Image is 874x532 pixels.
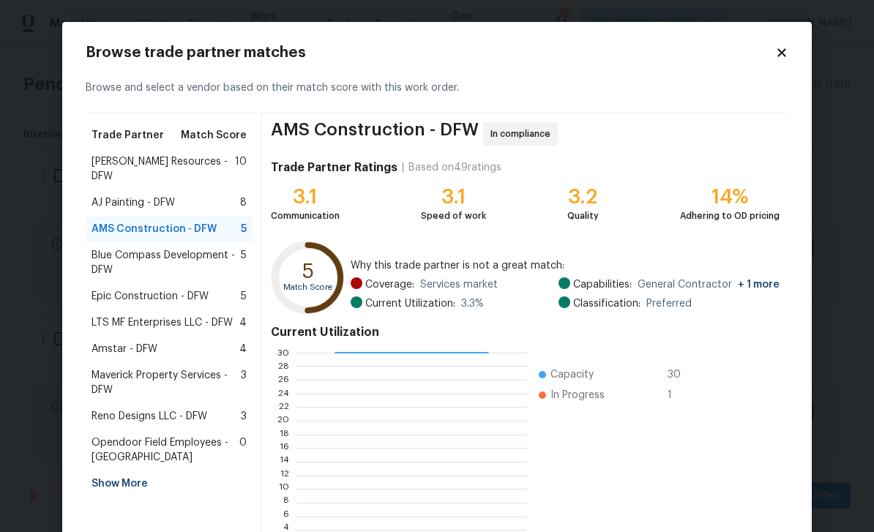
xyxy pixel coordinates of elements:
[280,430,289,439] text: 18
[278,375,289,384] text: 26
[668,388,691,402] span: 1
[738,280,780,290] span: + 1 more
[91,368,241,397] span: Maverick Property Services - DFW
[283,512,289,521] text: 6
[235,154,247,184] span: 10
[550,388,605,402] span: In Progress
[567,190,599,204] div: 3.2
[91,409,207,424] span: Reno Designs LLC - DFW
[490,127,556,141] span: In compliance
[271,209,340,223] div: Communication
[280,471,289,480] text: 12
[91,222,217,236] span: AMS Construction - DFW
[280,457,289,466] text: 14
[241,248,247,277] span: 5
[91,195,175,210] span: AJ Painting - DFW
[271,190,340,204] div: 3.1
[668,367,691,382] span: 30
[241,409,247,424] span: 3
[271,325,780,340] h4: Current Utilization
[550,367,594,382] span: Capacity
[421,190,486,204] div: 3.1
[271,122,479,146] span: AMS Construction - DFW
[365,296,455,311] span: Current Utilization:
[573,277,632,292] span: Capabilities:
[241,289,247,304] span: 5
[91,248,241,277] span: Blue Compass Development - DFW
[351,258,780,273] span: Why this trade partner is not a great match:
[279,484,289,493] text: 10
[421,209,486,223] div: Speed of work
[680,190,780,204] div: 14%
[365,277,414,292] span: Coverage:
[461,296,484,311] span: 3.3 %
[271,160,397,175] h4: Trade Partner Ratings
[86,63,788,113] div: Browse and select a vendor based on their match score with this work order.
[278,389,289,398] text: 24
[302,261,314,282] text: 5
[86,45,775,60] h2: Browse trade partner matches
[91,315,233,330] span: LTS MF Enterprises LLC - DFW
[680,209,780,223] div: Adhering to OD pricing
[239,342,247,356] span: 4
[408,160,501,175] div: Based on 49 ratings
[279,402,289,411] text: 22
[91,435,239,465] span: Opendoor Field Employees - [GEOGRAPHIC_DATA]
[86,471,253,497] div: Show More
[573,296,640,311] span: Classification:
[91,154,235,184] span: [PERSON_NAME] Resources - DFW
[277,348,289,357] text: 30
[277,416,289,425] text: 20
[91,342,157,356] span: Amstar - DFW
[241,368,247,397] span: 3
[420,277,498,292] span: Services market
[240,195,247,210] span: 8
[278,361,289,370] text: 28
[91,289,209,304] span: Epic Construction - DFW
[646,296,692,311] span: Preferred
[239,435,247,465] span: 0
[283,498,289,507] text: 8
[239,315,247,330] span: 4
[397,160,408,175] div: |
[91,128,164,143] span: Trade Partner
[567,209,599,223] div: Quality
[283,283,332,291] text: Match Score
[241,222,247,236] span: 5
[638,277,780,292] span: General Contractor
[280,443,289,452] text: 16
[181,128,247,143] span: Match Score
